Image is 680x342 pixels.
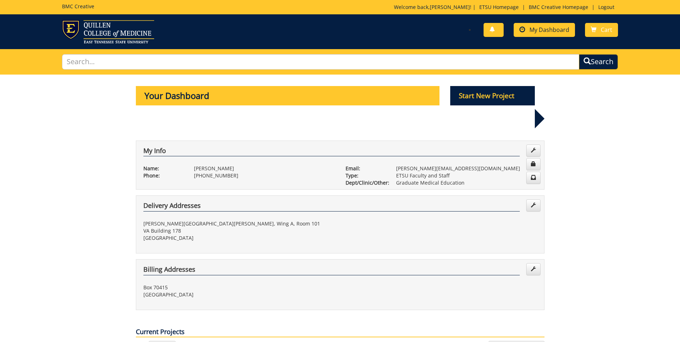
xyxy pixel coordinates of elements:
a: [PERSON_NAME] [430,4,470,10]
a: Edit Info [526,144,541,157]
a: My Dashboard [514,23,575,37]
input: Search... [62,54,579,70]
p: ETSU Faculty and Staff [396,172,537,179]
p: [PERSON_NAME][GEOGRAPHIC_DATA][PERSON_NAME], Wing A, Room 101 [143,220,335,227]
p: Welcome back, ! | | | [394,4,618,11]
a: BMC Creative Homepage [525,4,592,10]
img: ETSU logo [62,20,154,43]
h5: BMC Creative [62,4,94,9]
a: Edit Addresses [526,263,541,275]
a: Logout [595,4,618,10]
h4: Delivery Addresses [143,202,520,212]
p: Start New Project [450,86,535,105]
span: Cart [601,26,612,34]
p: Box 70415 [143,284,335,291]
p: [PERSON_NAME][EMAIL_ADDRESS][DOMAIN_NAME] [396,165,537,172]
a: Start New Project [450,93,535,100]
p: Type: [346,172,385,179]
p: Dept/Clinic/Other: [346,179,385,186]
h4: Billing Addresses [143,266,520,275]
p: Email: [346,165,385,172]
a: Change Communication Preferences [526,172,541,184]
p: Name: [143,165,183,172]
p: Your Dashboard [136,86,440,105]
button: Search [579,54,618,70]
p: [GEOGRAPHIC_DATA] [143,291,335,298]
span: My Dashboard [529,26,569,34]
a: Cart [585,23,618,37]
p: [PHONE_NUMBER] [194,172,335,179]
h4: My Info [143,147,520,157]
p: Graduate Medical Education [396,179,537,186]
p: Phone: [143,172,183,179]
p: Current Projects [136,327,545,337]
p: [GEOGRAPHIC_DATA] [143,234,335,242]
a: ETSU Homepage [476,4,522,10]
p: [PERSON_NAME] [194,165,335,172]
a: Change Password [526,158,541,170]
a: Edit Addresses [526,199,541,212]
p: VA Building 178 [143,227,335,234]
